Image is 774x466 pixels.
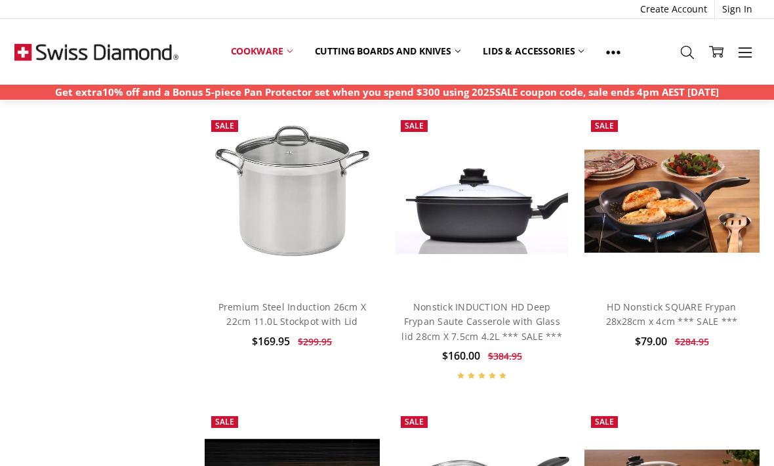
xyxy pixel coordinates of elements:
span: Sale [405,416,424,427]
a: Nonstick INDUCTION HD Deep Frypan Saute Casserole with Glass lid 28cm X 7.5cm 4.2L *** SALE *** [394,114,569,289]
a: HD Nonstick SQUARE Frypan 28x28cm x 4cm *** SALE *** [584,114,760,289]
span: Sale [215,120,234,131]
span: Sale [215,416,234,427]
a: Show All [595,37,632,66]
p: Get extra10% off and a Bonus 5-piece Pan Protector set when you spend $300 using 2025SALE coupon ... [55,85,719,100]
span: $299.95 [298,335,332,348]
span: Sale [595,120,614,131]
span: Sale [595,416,614,427]
a: Cutting boards and knives [304,37,472,66]
span: $384.95 [488,350,522,362]
span: $160.00 [442,349,480,363]
span: $79.00 [635,334,667,349]
span: $169.95 [252,334,290,349]
img: Free Shipping On Every Order [14,19,178,85]
a: Premium Steel Induction 26cm X 22cm 11.0L Stockpot with Lid [218,301,367,328]
a: HD Nonstick SQUARE Frypan 28x28cm x 4cm *** SALE *** [606,301,738,328]
span: $284.95 [675,335,709,348]
a: Nonstick INDUCTION HD Deep Frypan Saute Casserole with Glass lid 28cm X 7.5cm 4.2L *** SALE *** [401,301,562,343]
img: Nonstick INDUCTION HD Deep Frypan Saute Casserole with Glass lid 28cm X 7.5cm 4.2L *** SALE *** [394,148,569,253]
a: Lids & Accessories [472,37,595,66]
img: Premium Steel Induction 26cm X 22cm 11.0L Stockpot with Lid [205,114,380,289]
img: HD Nonstick SQUARE Frypan 28x28cm x 4cm *** SALE *** [584,150,760,253]
span: Sale [405,120,424,131]
a: Cookware [220,37,304,66]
